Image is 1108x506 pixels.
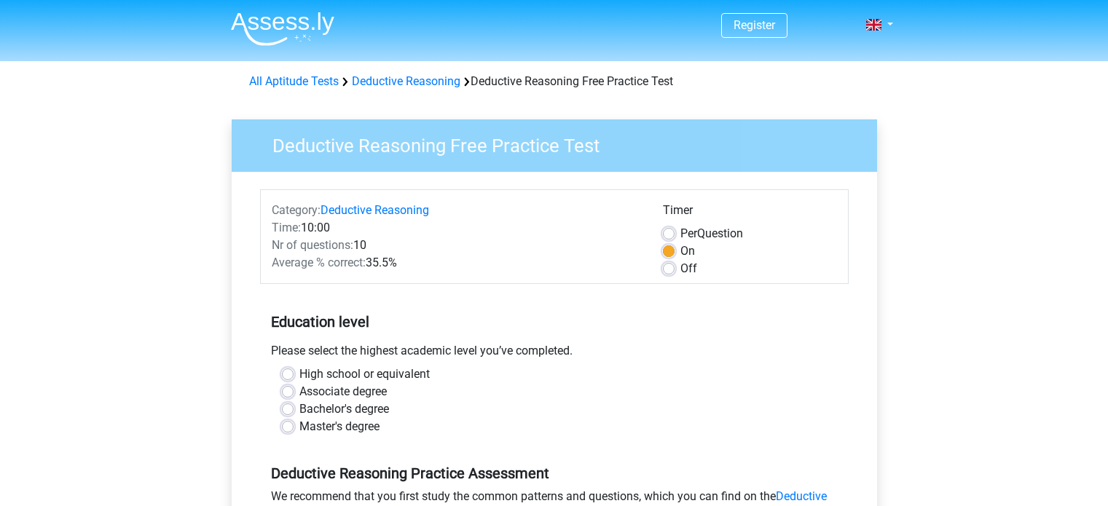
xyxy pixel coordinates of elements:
[299,365,430,383] label: High school or equivalent
[272,256,366,269] span: Average % correct:
[680,242,695,260] label: On
[271,307,838,336] h5: Education level
[734,18,775,32] a: Register
[680,260,697,277] label: Off
[321,203,429,217] a: Deductive Reasoning
[299,383,387,400] label: Associate degree
[272,203,321,217] span: Category:
[255,129,866,157] h3: Deductive Reasoning Free Practice Test
[299,418,380,435] label: Master's degree
[272,238,353,252] span: Nr of questions:
[249,74,339,88] a: All Aptitude Tests
[272,221,301,234] span: Time:
[299,400,389,418] label: Bachelor's degree
[231,12,334,46] img: Assessly
[261,219,652,237] div: 10:00
[680,225,743,242] label: Question
[271,465,838,482] h5: Deductive Reasoning Practice Assessment
[260,342,849,365] div: Please select the highest academic level you’ve completed.
[352,74,460,88] a: Deductive Reasoning
[663,202,837,225] div: Timer
[243,73,865,90] div: Deductive Reasoning Free Practice Test
[680,226,697,240] span: Per
[261,254,652,272] div: 35.5%
[261,237,652,254] div: 10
